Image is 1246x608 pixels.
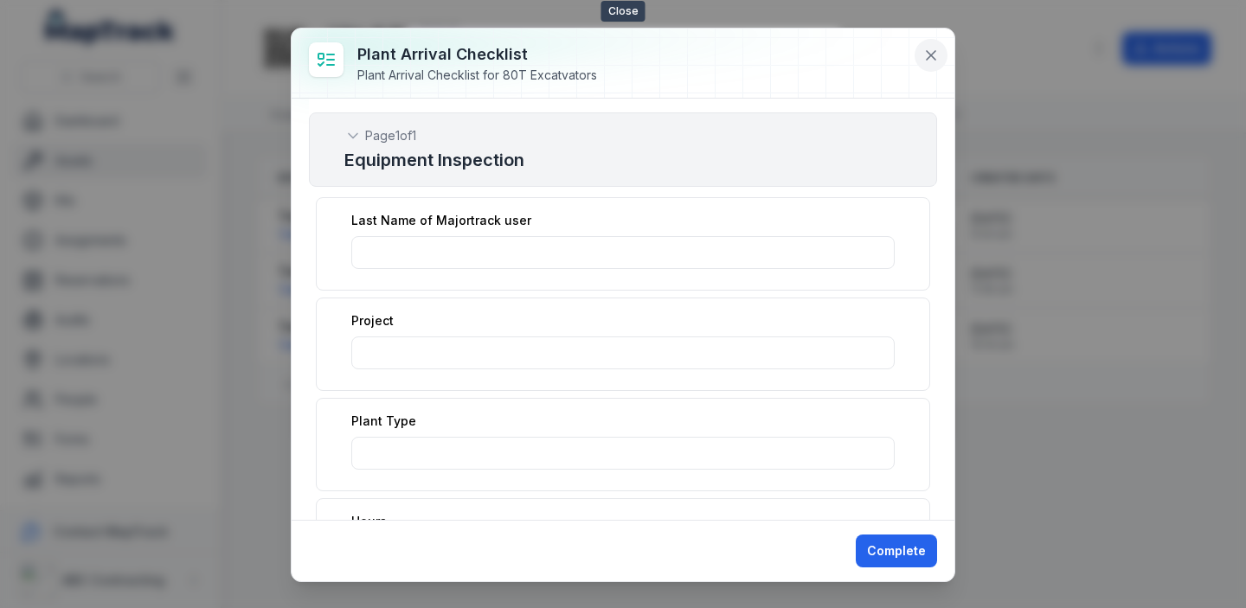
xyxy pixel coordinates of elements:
input: :r7c:-form-item-label [351,437,895,470]
span: Close [601,1,645,22]
input: :r7a:-form-item-label [351,236,895,269]
label: Hours [351,513,387,530]
label: Plant Type [351,413,416,430]
div: Plant Arrival Checklist for 80T Excatvators [357,67,597,84]
label: Last Name of Majortrack user [351,212,531,229]
h2: Equipment Inspection [344,148,902,172]
h3: Plant Arrival Checklist [357,42,597,67]
button: Complete [856,534,937,567]
span: Page 1 of 1 [365,127,416,144]
label: Project [351,312,394,330]
input: :r7b:-form-item-label [351,336,895,369]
